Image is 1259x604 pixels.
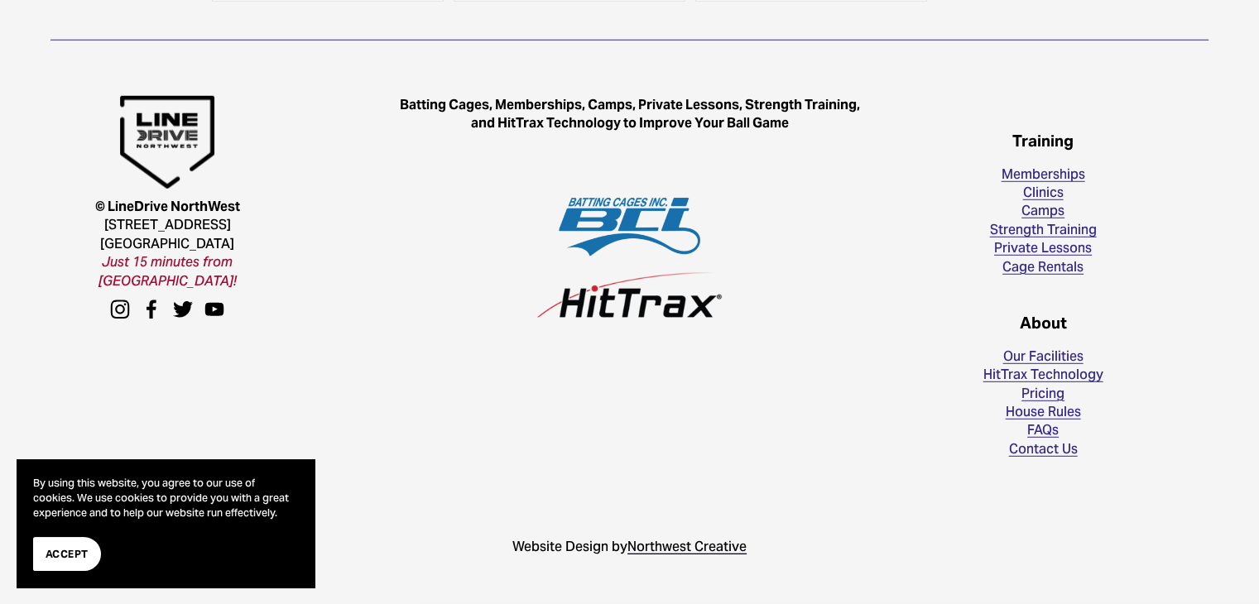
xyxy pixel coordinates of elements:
span: Website Design by [512,538,627,555]
a: FAQs [1027,421,1059,439]
a: Clinics [1022,184,1063,202]
a: Memberships [1001,165,1084,184]
a: Pricing [1021,385,1064,403]
a: Contact Us [1008,440,1077,458]
em: Just 15 minutes from [GEOGRAPHIC_DATA]! [99,253,237,289]
a: Cage Rentals [1002,258,1084,276]
a: Private Lessons [994,239,1092,257]
strong: Batting Cages, Memberships, Camps, Private Lessons, Strength Training, and HitTrax Technology to ... [400,96,863,132]
a: Camps [1021,202,1064,220]
button: Accept [33,537,101,571]
span: Accept [46,546,89,562]
p: By using this website, you agree to our use of cookies. We use cookies to provide you with a grea... [33,476,298,520]
a: Our Facilities [1002,348,1083,366]
strong: About [1019,313,1066,333]
a: facebook-unauth [142,300,161,319]
a: House Rules [1005,403,1080,421]
a: Twitter [173,300,193,319]
a: instagram-unauth [110,300,130,319]
section: Cookie banner [17,459,315,587]
p: [STREET_ADDRESS] [GEOGRAPHIC_DATA] [50,198,285,290]
strong: © LineDrive NorthWest [95,198,240,215]
a: HitTrax Technology [983,366,1103,384]
a: Strength Training [989,221,1096,239]
a: Northwest Creative [627,538,747,556]
strong: Training [1012,131,1074,151]
a: YouTube [204,300,224,319]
